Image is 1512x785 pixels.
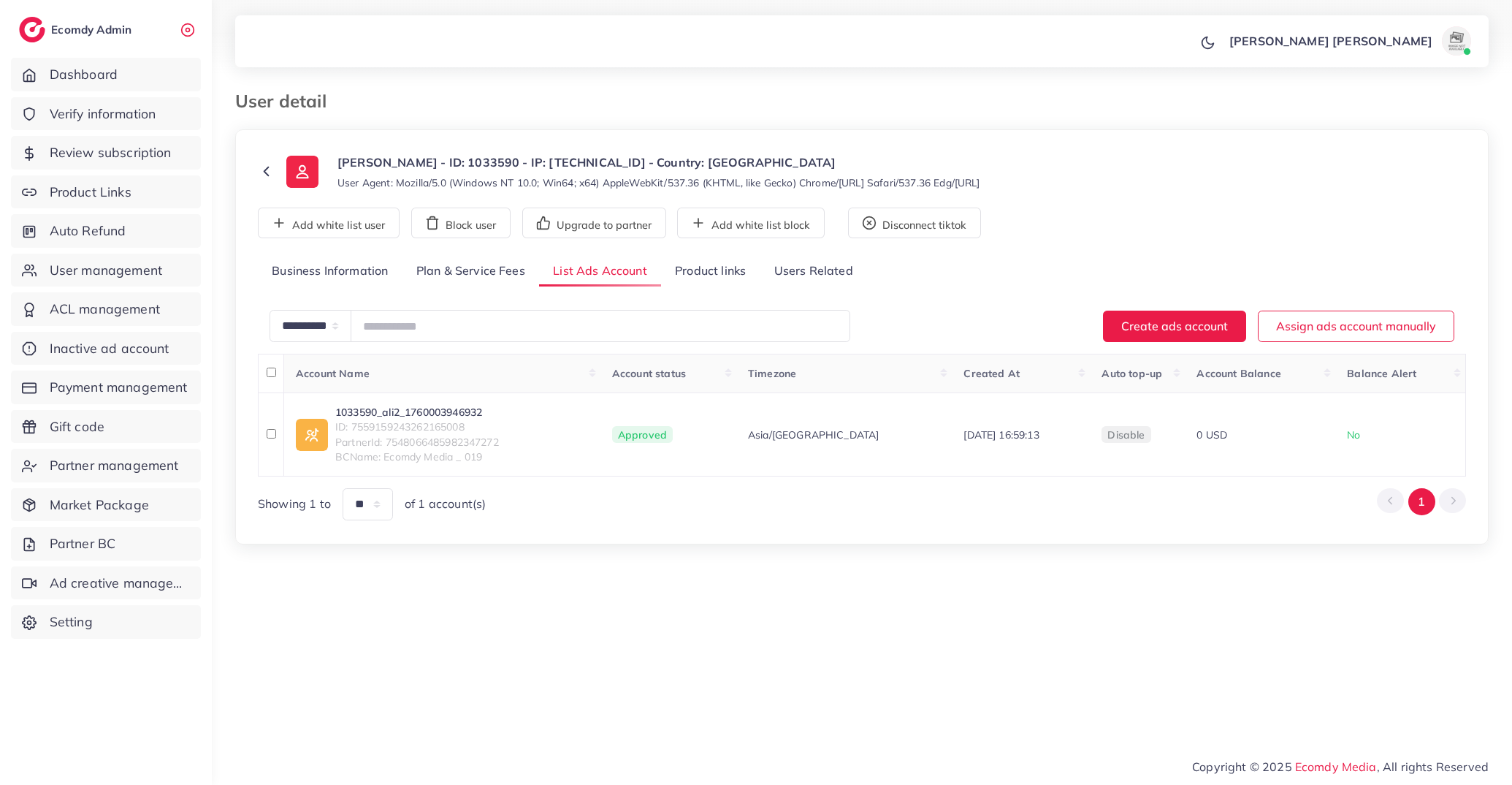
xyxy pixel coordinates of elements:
[11,254,201,287] a: User management
[296,367,370,380] span: Account Name
[963,428,1039,441] span: [DATE] 16:59:13
[539,256,661,287] a: List Ads Account
[612,367,686,380] span: Account status
[11,566,201,600] a: Ad creative management
[1103,311,1246,342] button: Create ads account
[1192,758,1489,775] span: Copyright © 2025
[50,143,172,162] span: Review subscription
[50,496,149,515] span: Market Package
[1347,367,1416,380] span: Balance Alert
[50,183,131,202] span: Product Links
[50,574,190,593] span: Ad creative management
[11,292,201,326] a: ACL management
[335,450,499,464] span: BCName: Ecomdy Media _ 019
[1107,428,1145,441] span: disable
[11,332,201,365] a: Inactive ad account
[760,256,866,287] a: Users Related
[51,23,135,37] h2: Ecomdy Admin
[522,208,666,238] button: Upgrade to partner
[11,449,201,482] a: Partner management
[11,488,201,522] a: Market Package
[50,261,162,280] span: User management
[1196,428,1227,441] span: 0 USD
[11,214,201,248] a: Auto Refund
[286,156,318,188] img: ic-user-info.36bf1079.svg
[1101,367,1162,380] span: Auto top-up
[258,256,402,287] a: Business Information
[848,208,981,238] button: Disconnect tiktok
[405,496,486,512] span: of 1 account(s)
[11,175,201,209] a: Product Links
[50,221,126,240] span: Auto Refund
[11,97,201,131] a: Verify information
[50,534,116,553] span: Partner BC
[1347,428,1360,441] span: No
[1442,26,1471,56] img: avatar
[50,105,156,124] span: Verify information
[50,65,118,84] span: Dashboard
[337,175,980,190] small: User Agent: Mozilla/5.0 (Windows NT 10.0; Win64; x64) AppleWebKit/537.36 (KHTML, like Gecko) Chro...
[50,378,188,397] span: Payment management
[19,17,135,42] a: logoEcomdy Admin
[337,153,980,171] p: [PERSON_NAME] - ID: 1033590 - IP: [TECHNICAL_ID] - Country: [GEOGRAPHIC_DATA]
[1196,367,1280,380] span: Account Balance
[1408,488,1435,515] button: Go to page 1
[748,428,879,442] span: Asia/[GEOGRAPHIC_DATA]
[50,339,169,358] span: Inactive ad account
[11,136,201,170] a: Review subscription
[1229,32,1432,50] p: [PERSON_NAME] [PERSON_NAME]
[296,419,328,451] img: ic-ad-info.7fc67b75.svg
[11,371,201,404] a: Payment management
[50,300,160,319] span: ACL management
[1377,488,1466,515] ul: Pagination
[50,613,93,632] span: Setting
[335,435,499,450] span: PartnerId: 7548066485982347272
[258,496,331,512] span: Showing 1 to
[677,208,825,238] button: Add white list block
[19,17,45,42] img: logo
[1258,311,1454,342] button: Assign ads account manually
[50,456,179,475] span: Partner management
[1221,26,1477,56] a: [PERSON_NAME] [PERSON_NAME]avatar
[963,367,1020,380] span: Created At
[612,426,673,444] span: Approved
[335,405,499,420] a: 1033590_ali2_1760003946932
[661,256,760,287] a: Product links
[402,256,539,287] a: Plan & Service Fees
[50,417,104,436] span: Gift code
[748,367,796,380] span: Timezone
[411,208,511,238] button: Block user
[258,208,400,238] button: Add white list user
[11,58,201,91] a: Dashboard
[1295,759,1377,774] a: Ecomdy Media
[1377,758,1489,775] span: , All rights Reserved
[11,527,201,561] a: Partner BC
[335,420,499,434] span: ID: 7559159243262165008
[11,605,201,639] a: Setting
[11,410,201,444] a: Gift code
[235,91,338,112] h3: User detail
